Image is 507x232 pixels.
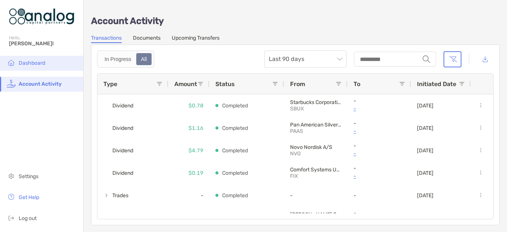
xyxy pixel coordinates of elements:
[7,79,16,88] img: activity icon
[189,168,203,178] p: $0.19
[354,192,405,199] p: -
[215,80,235,88] span: Status
[112,122,133,134] span: Dividend
[423,55,430,63] img: input icon
[174,80,197,88] span: Amount
[290,192,342,199] p: -
[222,191,248,200] p: Completed
[354,149,405,158] a: -
[354,120,405,126] p: -
[290,167,342,173] p: Comfort Systems USA Inc.
[172,35,220,43] a: Upcoming Transfers
[354,98,405,104] p: -
[7,213,16,222] img: logout icon
[19,173,38,180] span: Settings
[444,51,461,67] button: Clear filters
[354,143,405,149] p: -
[354,210,405,216] p: -
[168,184,209,207] div: -
[189,123,203,133] p: $1.16
[354,171,405,181] a: -
[133,35,161,43] a: Documents
[19,215,37,222] span: Log out
[290,106,342,112] p: SBUX
[19,60,45,66] span: Dashboard
[189,101,203,110] p: $0.78
[112,189,128,202] span: Trades
[269,51,342,67] span: Last 90 days
[19,194,39,201] span: Get Help
[103,80,117,88] span: Type
[354,104,405,113] a: -
[290,173,342,179] p: FIX
[112,100,133,112] span: Dividend
[354,165,405,171] p: -
[417,192,433,199] p: [DATE]
[354,80,360,88] span: To
[112,167,133,179] span: Dividend
[290,150,342,157] p: NVO
[417,125,433,131] p: [DATE]
[189,146,203,155] p: $4.79
[417,103,433,109] p: [DATE]
[290,211,342,218] p: Eaton Corporation PLC
[290,80,305,88] span: From
[222,146,248,155] p: Completed
[290,122,342,128] p: Pan American Silver Corp.
[290,128,342,134] p: PAAS
[7,192,16,201] img: get-help icon
[9,40,79,47] span: [PERSON_NAME]!
[7,58,16,67] img: household icon
[19,81,62,87] span: Account Activity
[91,16,500,26] p: Account Activity
[7,171,16,180] img: settings icon
[100,54,136,64] div: In Progress
[417,147,433,154] p: [DATE]
[112,144,133,157] span: Dividend
[222,123,248,133] p: Completed
[222,168,248,178] p: Completed
[91,35,122,43] a: Transactions
[112,212,133,224] span: Dividend
[97,51,154,68] div: segmented control
[354,126,405,136] a: -
[417,80,456,88] span: Initiated Date
[137,54,151,64] div: All
[290,144,342,150] p: Novo Nordisk A/S
[290,99,342,106] p: Starbucks Corporation
[417,170,433,176] p: [DATE]
[9,3,74,30] img: Zoe Logo
[222,101,248,110] p: Completed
